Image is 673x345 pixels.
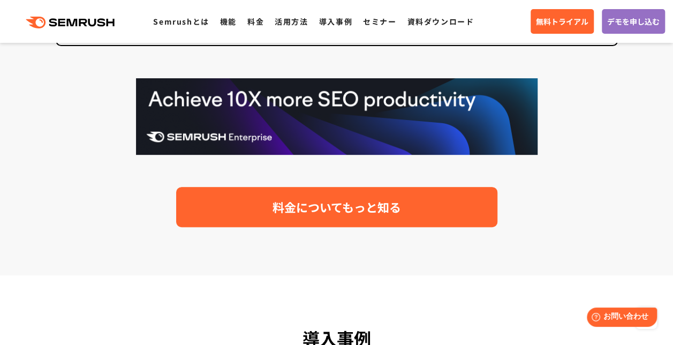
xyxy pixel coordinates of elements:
[407,16,474,27] a: 資料ダウンロード
[176,187,497,227] a: 料金についてもっと知る
[220,16,237,27] a: 機能
[363,16,396,27] a: セミナー
[275,16,308,27] a: 活用方法
[578,303,661,333] iframe: Help widget launcher
[153,16,209,27] a: Semrushとは
[536,16,588,27] span: 無料トライアル
[273,198,401,216] span: 料金についてもっと知る
[319,16,352,27] a: 導入事例
[607,16,660,27] span: デモを申し込む
[602,9,665,34] a: デモを申し込む
[247,16,264,27] a: 料金
[531,9,594,34] a: 無料トライアル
